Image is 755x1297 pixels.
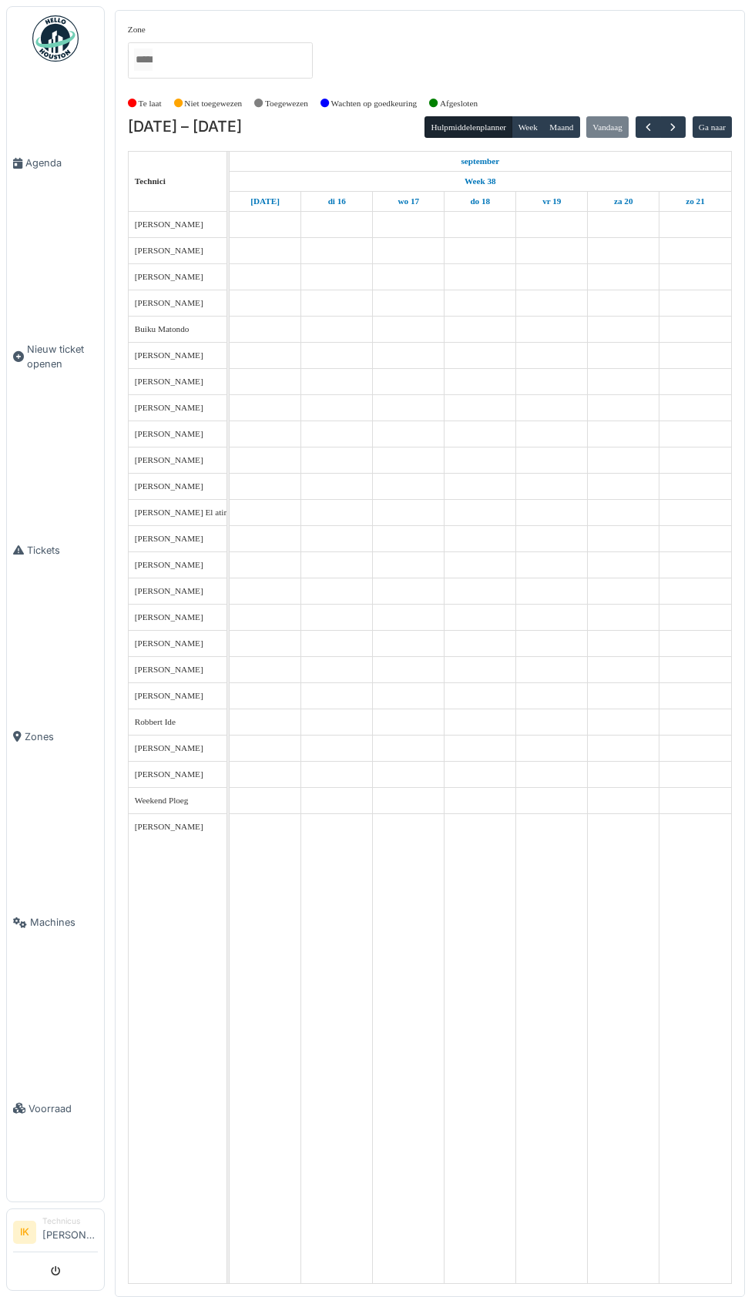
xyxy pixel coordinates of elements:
[466,192,494,211] a: 18 september 2025
[543,116,580,138] button: Maand
[135,246,203,255] span: [PERSON_NAME]
[424,116,512,138] button: Hulpmiddelenplanner
[539,192,565,211] a: 19 september 2025
[135,508,233,517] span: [PERSON_NAME] El atimi
[135,429,203,438] span: [PERSON_NAME]
[30,915,98,930] span: Machines
[660,116,686,139] button: Volgende
[27,342,98,371] span: Nieuw ticket openen
[512,116,544,138] button: Week
[42,1215,98,1248] li: [PERSON_NAME]
[440,97,478,110] label: Afgesloten
[693,116,733,138] button: Ga naar
[461,172,500,191] a: Week 38
[42,1215,98,1227] div: Technicus
[128,23,146,36] label: Zone
[135,717,176,726] span: Robbert Ide
[135,350,203,360] span: [PERSON_NAME]
[134,49,153,71] input: Alles
[135,796,189,805] span: Weekend Ploeg
[7,643,104,829] a: Zones
[128,118,242,136] h2: [DATE] – [DATE]
[135,665,203,674] span: [PERSON_NAME]
[27,543,98,558] span: Tickets
[135,534,203,543] span: [PERSON_NAME]
[13,1215,98,1252] a: IK Technicus[PERSON_NAME]
[184,97,242,110] label: Niet toegewezen
[586,116,629,138] button: Vandaag
[135,481,203,491] span: [PERSON_NAME]
[139,97,162,110] label: Te laat
[29,1101,98,1116] span: Voorraad
[135,298,203,307] span: [PERSON_NAME]
[7,457,104,644] a: Tickets
[32,15,79,62] img: Badge_color-CXgf-gQk.svg
[135,638,203,648] span: [PERSON_NAME]
[135,220,203,229] span: [PERSON_NAME]
[135,455,203,464] span: [PERSON_NAME]
[25,156,98,170] span: Agenda
[135,769,203,779] span: [PERSON_NAME]
[135,403,203,412] span: [PERSON_NAME]
[636,116,661,139] button: Vorige
[7,256,104,457] a: Nieuw ticket openen
[610,192,637,211] a: 20 september 2025
[324,192,350,211] a: 16 september 2025
[7,829,104,1016] a: Machines
[13,1221,36,1244] li: IK
[7,70,104,256] a: Agenda
[135,176,166,186] span: Technici
[7,1016,104,1202] a: Voorraad
[135,822,203,831] span: [PERSON_NAME]
[135,743,203,752] span: [PERSON_NAME]
[25,729,98,744] span: Zones
[135,612,203,622] span: [PERSON_NAME]
[135,272,203,281] span: [PERSON_NAME]
[135,324,190,333] span: Buiku Matondo
[247,192,284,211] a: 15 september 2025
[265,97,308,110] label: Toegewezen
[394,192,423,211] a: 17 september 2025
[135,691,203,700] span: [PERSON_NAME]
[135,377,203,386] span: [PERSON_NAME]
[682,192,709,211] a: 21 september 2025
[135,560,203,569] span: [PERSON_NAME]
[135,586,203,595] span: [PERSON_NAME]
[331,97,418,110] label: Wachten op goedkeuring
[457,152,503,171] a: 15 september 2025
